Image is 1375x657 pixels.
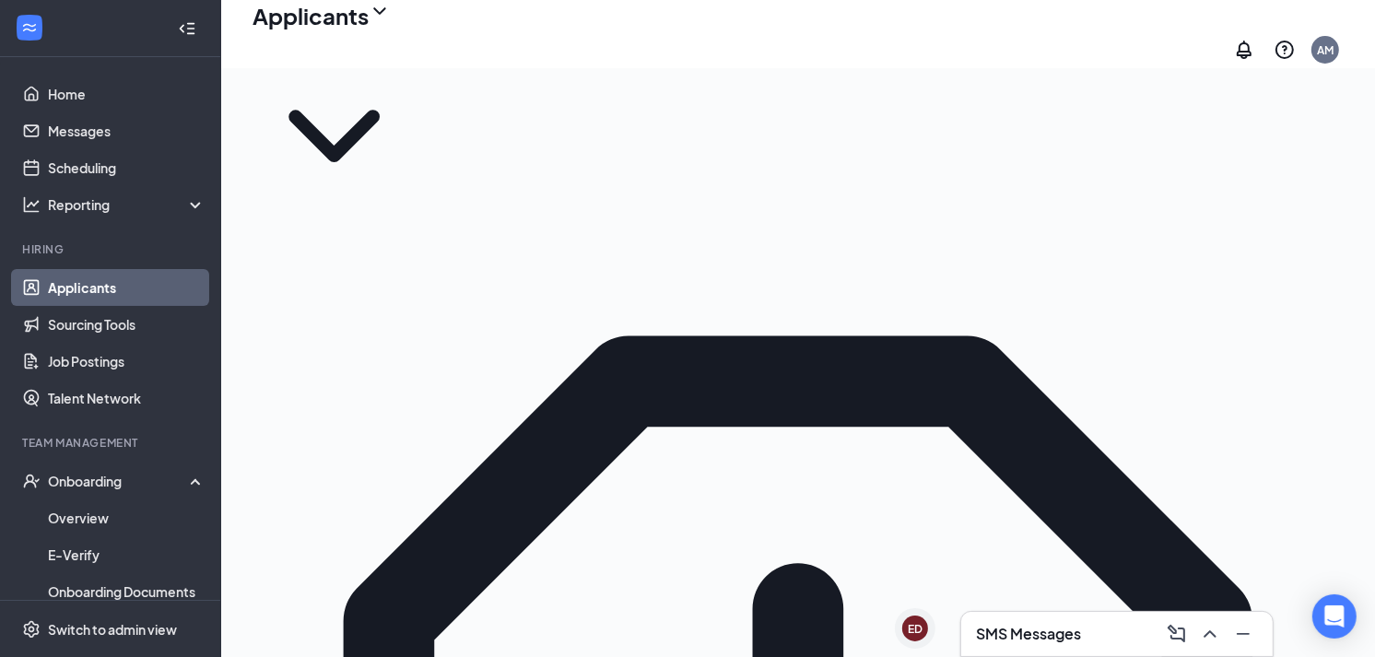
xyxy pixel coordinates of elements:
[48,149,206,186] a: Scheduling
[1312,594,1357,639] div: Open Intercom Messenger
[48,472,190,490] div: Onboarding
[22,620,41,639] svg: Settings
[1274,39,1296,61] svg: QuestionInfo
[48,306,206,343] a: Sourcing Tools
[1233,39,1255,61] svg: Notifications
[48,499,206,536] a: Overview
[48,269,206,306] a: Applicants
[253,54,416,217] svg: ChevronDown
[48,343,206,380] a: Job Postings
[1317,42,1334,58] div: AM
[48,112,206,149] a: Messages
[22,241,202,257] div: Hiring
[48,380,206,416] a: Talent Network
[48,76,206,112] a: Home
[1195,619,1225,649] button: ChevronUp
[48,573,206,610] a: Onboarding Documents
[22,435,202,451] div: Team Management
[908,621,923,637] div: ED
[178,19,196,38] svg: Collapse
[1232,623,1254,645] svg: Minimize
[48,195,206,214] div: Reporting
[48,536,206,573] a: E-Verify
[48,620,177,639] div: Switch to admin view
[1162,619,1192,649] button: ComposeMessage
[1228,619,1258,649] button: Minimize
[976,624,1081,644] h3: SMS Messages
[1199,623,1221,645] svg: ChevronUp
[1166,623,1188,645] svg: ComposeMessage
[20,18,39,37] svg: WorkstreamLogo
[22,195,41,214] svg: Analysis
[22,472,41,490] svg: UserCheck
